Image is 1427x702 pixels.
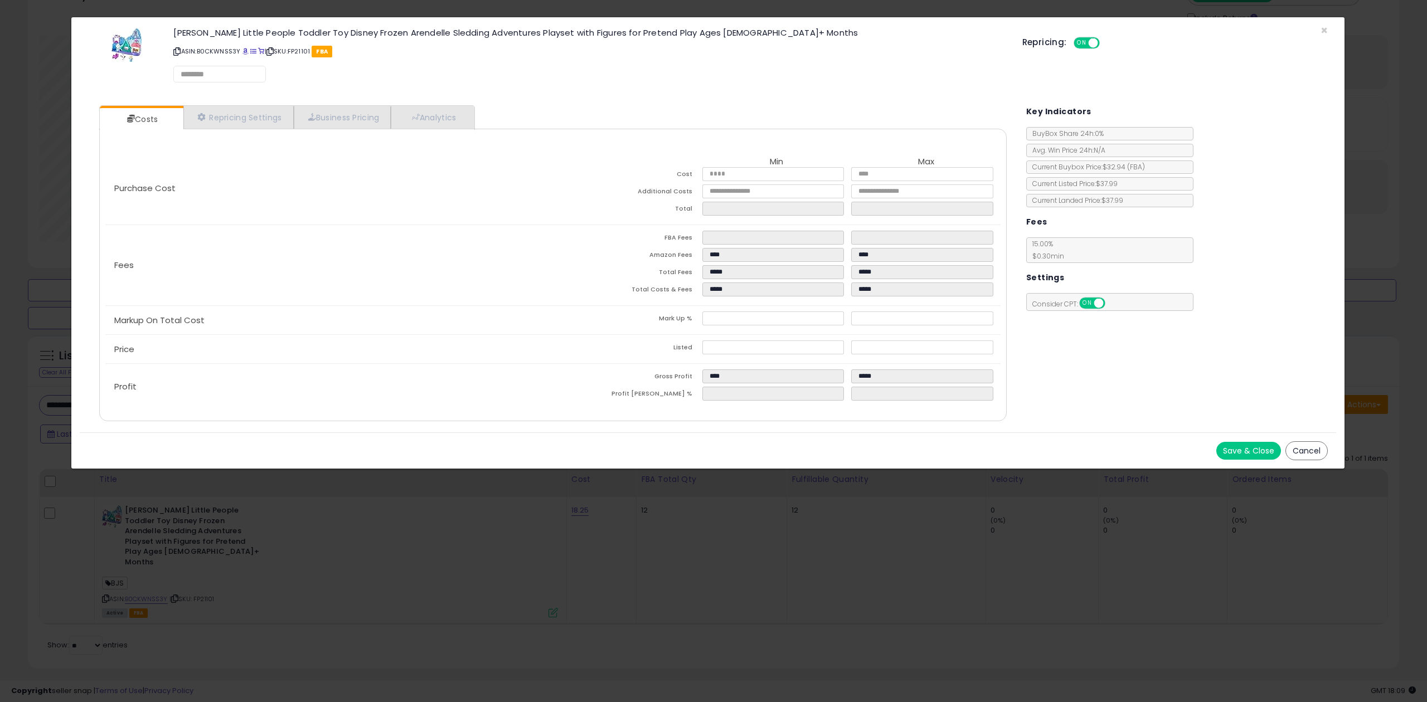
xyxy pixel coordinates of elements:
[553,248,702,265] td: Amazon Fees
[391,106,473,129] a: Analytics
[173,42,1005,60] p: ASIN: B0CKWNSS3Y | SKU: FP21101
[105,316,553,325] p: Markup On Total Cost
[702,157,852,167] th: Min
[553,369,702,387] td: Gross Profit
[1027,145,1105,155] span: Avg. Win Price 24h: N/A
[111,28,142,62] img: 51KA-5j0o2L._SL60_.jpg
[851,157,1001,167] th: Max
[1027,162,1145,172] span: Current Buybox Price:
[1027,251,1064,261] span: $0.30 min
[553,167,702,184] td: Cost
[1103,162,1145,172] span: $32.94
[553,387,702,404] td: Profit [PERSON_NAME] %
[1216,442,1281,460] button: Save & Close
[105,184,553,193] p: Purchase Cost
[1285,441,1328,460] button: Cancel
[1027,129,1104,138] span: BuyBox Share 24h: 0%
[173,28,1005,37] h3: [PERSON_NAME] Little People Toddler Toy Disney Frozen Arendelle Sledding Adventures Playset with ...
[250,47,256,56] a: All offer listings
[553,265,702,282] td: Total Fees
[553,282,702,300] td: Total Costs & Fees
[1027,196,1123,205] span: Current Landed Price: $37.99
[1075,38,1089,48] span: ON
[1098,38,1115,48] span: OFF
[1321,22,1328,38] span: ×
[553,184,702,202] td: Additional Costs
[105,261,553,270] p: Fees
[1103,299,1121,308] span: OFF
[1027,299,1120,309] span: Consider CPT:
[242,47,249,56] a: BuyBox page
[1027,239,1064,261] span: 15.00 %
[294,106,391,129] a: Business Pricing
[1026,271,1064,285] h5: Settings
[553,231,702,248] td: FBA Fees
[1080,299,1094,308] span: ON
[312,46,332,57] span: FBA
[1127,162,1145,172] span: ( FBA )
[258,47,264,56] a: Your listing only
[105,345,553,354] p: Price
[1022,38,1067,47] h5: Repricing:
[1026,215,1047,229] h5: Fees
[553,340,702,358] td: Listed
[105,382,553,391] p: Profit
[1026,105,1091,119] h5: Key Indicators
[1027,179,1118,188] span: Current Listed Price: $37.99
[100,108,182,130] a: Costs
[183,106,294,129] a: Repricing Settings
[553,311,702,329] td: Mark Up %
[553,202,702,219] td: Total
